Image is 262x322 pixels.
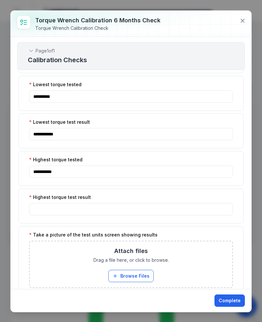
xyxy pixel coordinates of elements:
div: Torque Wrench Calibration Check [35,25,160,31]
button: Browse Files [108,270,154,282]
label: Highest torque tested [29,156,82,163]
label: Highest torque test result [29,194,91,201]
label: Lowest torque tested [29,81,82,88]
input: :rop:-form-item-label [29,166,233,178]
span: Page 1 of 1 [36,48,55,54]
h2: Calibration Checks [28,55,234,64]
h3: Torque Wrench Calibration 6 Months Check [35,16,160,25]
input: :roq:-form-item-label [29,203,233,215]
label: Take a picture of the test units screen showing results [29,232,158,238]
input: :roo:-form-item-label [29,128,233,140]
button: Complete [214,294,245,307]
label: Lowest torque test result [29,119,90,125]
span: Drag a file here, or click to browse. [93,257,169,263]
input: :ron:-form-item-label [29,90,233,103]
h3: Attach files [114,247,148,256]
